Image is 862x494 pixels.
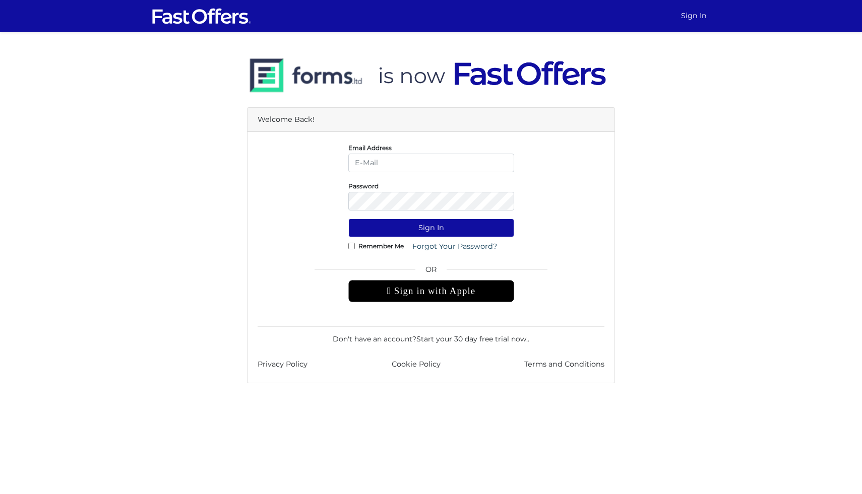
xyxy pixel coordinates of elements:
[358,245,404,247] label: Remember Me
[348,185,379,187] label: Password
[677,6,711,26] a: Sign In
[406,237,504,256] a: Forgot Your Password?
[348,147,392,149] label: Email Address
[248,108,614,132] div: Welcome Back!
[348,219,514,237] button: Sign In
[258,359,307,370] a: Privacy Policy
[348,280,514,302] div: Sign in with Apple
[258,326,604,344] div: Don't have an account? .
[392,359,441,370] a: Cookie Policy
[348,264,514,280] span: OR
[348,154,514,172] input: E-Mail
[524,359,604,370] a: Terms and Conditions
[416,334,528,343] a: Start your 30 day free trial now.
